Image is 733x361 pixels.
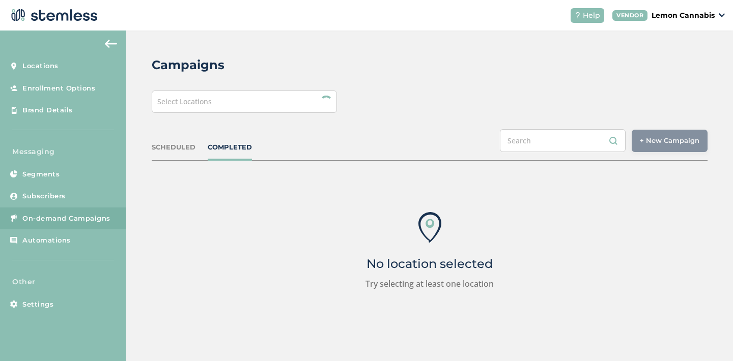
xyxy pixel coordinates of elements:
[652,10,715,21] p: Lemon Cannabis
[208,142,252,153] div: COMPLETED
[8,5,98,25] img: logo-dark-0685b13c.svg
[22,105,73,115] span: Brand Details
[152,142,195,153] div: SCHEDULED
[583,10,600,21] span: Help
[418,212,441,243] img: icon-locations-ab32cade.svg
[22,169,60,179] span: Segments
[575,12,581,18] img: icon-help-white-03924b79.svg
[157,97,212,106] span: Select Locations
[22,214,110,224] span: On-demand Campaigns
[366,258,493,270] p: No location selected
[152,56,224,74] h2: Campaigns
[365,278,494,290] label: Try selecting at least one location
[105,40,117,48] img: icon-arrow-back-accent-c549486e.svg
[22,299,53,310] span: Settings
[612,10,647,21] div: VENDOR
[22,83,95,94] span: Enrollment Options
[22,61,59,71] span: Locations
[719,13,725,17] img: icon_down-arrow-small-66adaf34.svg
[22,191,66,201] span: Subscribers
[22,235,71,246] span: Automations
[500,129,626,152] input: Search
